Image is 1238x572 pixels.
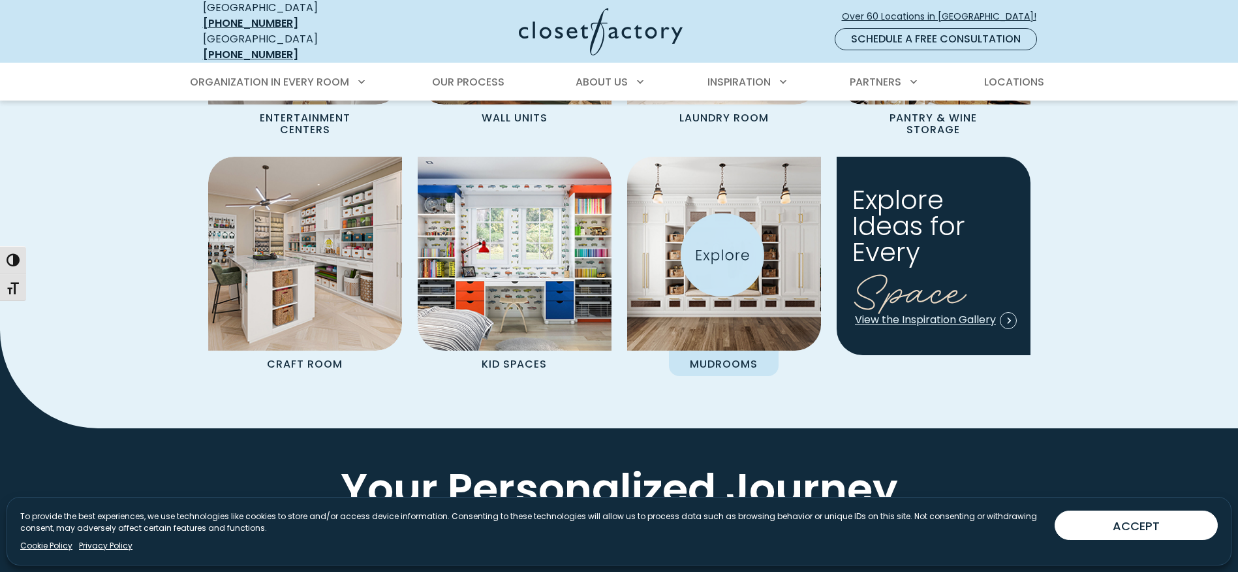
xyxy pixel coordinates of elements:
a: View the Inspiration Gallery [854,311,1017,330]
a: [PHONE_NUMBER] [203,16,298,31]
span: About Us [576,74,628,89]
span: Our Process [432,74,504,89]
span: Space [852,255,967,319]
a: Mudroom Cabinets Mudrooms [627,157,821,375]
a: Over 60 Locations in [GEOGRAPHIC_DATA]! [841,5,1047,28]
span: Explore Ideas for Every [852,182,965,270]
div: [GEOGRAPHIC_DATA] [203,31,392,63]
p: Laundry Room [658,104,790,129]
p: Mudrooms [669,351,779,375]
p: Entertainment Centers [227,104,382,142]
p: Pantry & Wine Storage [856,104,1011,142]
p: Craft Room [246,351,364,375]
img: Kids Room Cabinetry [418,157,611,351]
p: Kid Spaces [461,351,568,375]
span: Inspiration [707,74,771,89]
span: Over 60 Locations in [GEOGRAPHIC_DATA]! [842,10,1047,24]
img: Closet Factory Logo [519,8,683,56]
span: View the Inspiration Gallery [855,312,1017,327]
a: Cookie Policy [20,540,72,552]
a: Custom craft room Craft Room [208,157,402,375]
button: ACCEPT [1055,511,1218,540]
span: Partners [850,74,901,89]
a: Schedule a Free Consultation [835,28,1037,50]
span: Reality [687,490,861,565]
p: To provide the best experiences, we use technologies like cookies to store and/or access device i... [20,511,1044,534]
span: Your Personalized Journey [341,460,898,518]
a: Kids Room Cabinetry Kid Spaces [418,157,611,375]
img: Custom craft room [208,157,402,351]
a: [PHONE_NUMBER] [203,47,298,62]
span: Locations [984,74,1044,89]
nav: Primary Menu [181,64,1058,101]
span: Organization in Every Room [190,74,349,89]
a: Privacy Policy [79,540,132,552]
img: Mudroom Cabinets [617,147,831,360]
p: Wall Units [461,104,568,129]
